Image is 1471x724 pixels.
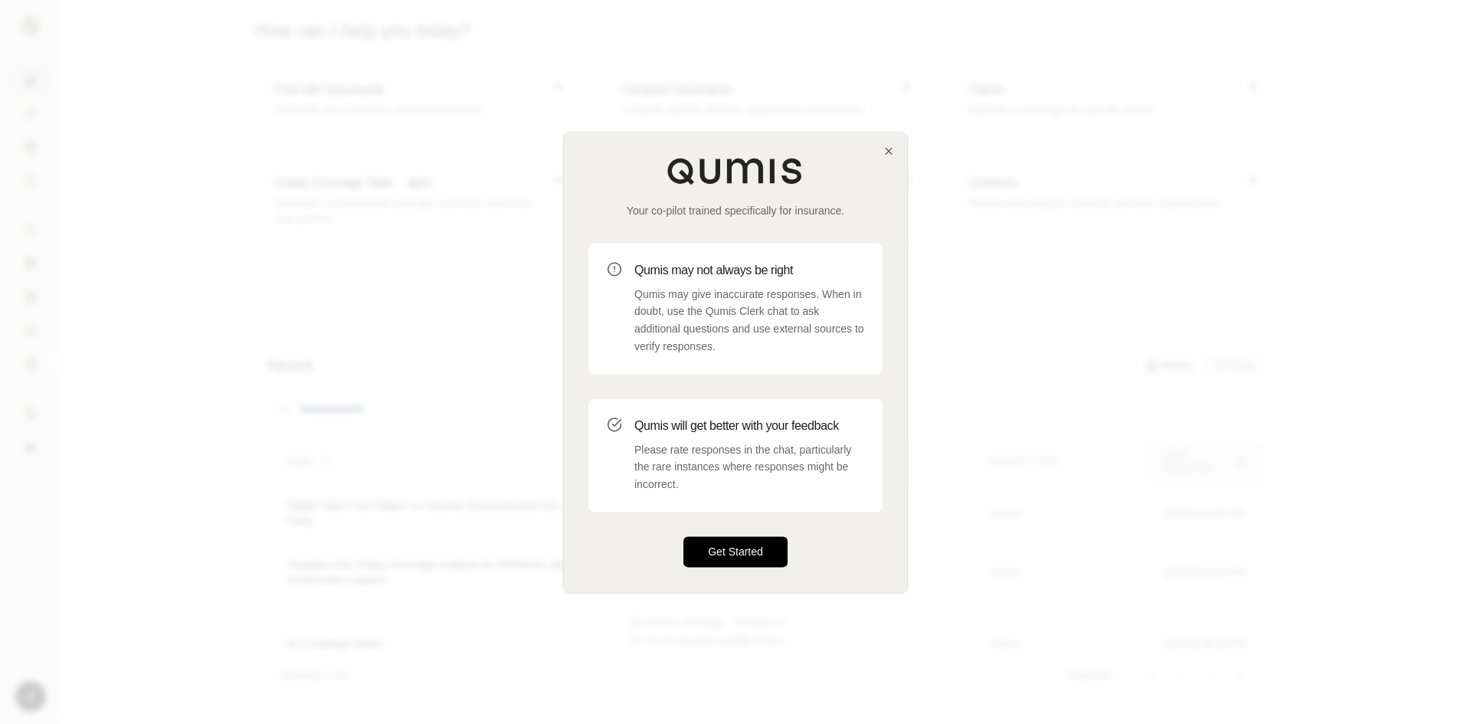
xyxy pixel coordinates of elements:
[634,441,864,493] p: Please rate responses in the chat, particularly the rare instances where responses might be incor...
[667,157,804,185] img: Qumis Logo
[634,286,864,355] p: Qumis may give inaccurate responses. When in doubt, use the Qumis Clerk chat to ask additional qu...
[634,417,864,435] h3: Qumis will get better with your feedback
[588,203,883,218] p: Your co-pilot trained specifically for insurance.
[634,261,864,280] h3: Qumis may not always be right
[683,536,788,567] button: Get Started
